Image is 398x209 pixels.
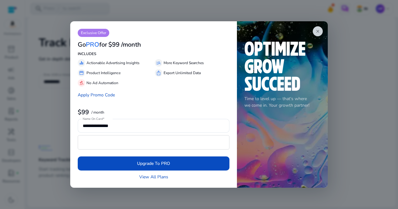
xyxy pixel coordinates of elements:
[78,156,229,171] button: Upgrade To PRO
[86,60,140,66] p: Actionable Advertising Insights
[81,136,226,149] iframe: Secure payment input frame
[78,108,89,116] b: $99
[78,41,107,48] h3: Go for
[78,29,109,37] p: Exclusive Offer
[83,117,103,121] mat-label: Name On Card
[156,70,161,75] span: ios_share
[108,41,141,48] h3: $99 /month
[139,174,168,180] a: View All Plans
[79,60,84,65] span: equalizer
[78,51,229,57] p: INCLUDES
[91,110,104,115] p: / month
[137,160,170,167] span: Upgrade To PRO
[244,95,320,109] p: Time to level up — that's where we come in. Your growth partner!
[156,60,161,65] span: manage_search
[164,70,201,76] p: Export Unlimited Data
[86,80,118,86] p: No Ad Automation
[79,80,84,85] span: gavel
[164,60,204,66] p: More Keyword Searches
[79,70,84,75] span: storefront
[86,40,99,49] span: PRO
[78,92,115,98] a: Apply Promo Code
[315,29,320,34] span: close
[86,70,120,76] p: Product Intelligence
